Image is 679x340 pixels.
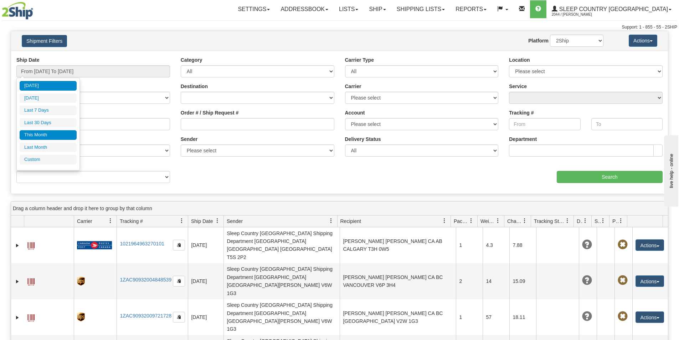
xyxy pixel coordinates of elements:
[597,215,609,227] a: Shipment Issues filter column settings
[509,227,536,263] td: 7.88
[188,227,223,263] td: [DATE]
[120,218,143,225] span: Tracking #
[14,314,21,321] a: Expand
[450,0,492,18] a: Reports
[483,263,509,299] td: 14
[579,215,591,227] a: Delivery Status filter column settings
[181,83,208,90] label: Destination
[618,275,628,285] span: Pickup Not Assigned
[509,299,536,335] td: 18.11
[509,56,530,64] label: Location
[11,202,668,215] div: grid grouping header
[275,0,334,18] a: Addressbook
[173,312,185,323] button: Copy to clipboard
[465,215,477,227] a: Packages filter column settings
[582,311,592,321] span: Unknown
[509,109,534,116] label: Tracking #
[20,118,77,128] li: Last 30 Days
[77,218,92,225] span: Carrier
[582,275,592,285] span: Unknown
[223,299,340,335] td: Sleep Country [GEOGRAPHIC_DATA] Shipping Department [GEOGRAPHIC_DATA] [GEOGRAPHIC_DATA][PERSON_NA...
[480,218,495,225] span: Weight
[173,276,185,286] button: Copy to clipboard
[552,11,605,18] span: 2044 / [PERSON_NAME]
[176,215,188,227] a: Tracking # filter column settings
[20,155,77,164] li: Custom
[22,35,67,47] button: Shipment Filters
[509,136,537,143] label: Department
[595,218,601,225] span: Shipment Issues
[454,218,469,225] span: Packages
[120,277,171,283] a: 1ZAC90932004848539
[507,218,522,225] span: Charge
[528,37,549,44] label: Platform
[456,299,483,335] td: 1
[27,311,35,323] a: Label
[615,215,627,227] a: Pickup Status filter column settings
[5,6,66,11] div: live help - online
[211,215,223,227] a: Ship Date filter column settings
[629,35,657,47] button: Actions
[340,263,456,299] td: [PERSON_NAME] [PERSON_NAME] CA BC VANCOUVER V6P 3H4
[509,118,580,130] input: From
[483,299,509,335] td: 57
[591,118,663,130] input: To
[546,0,677,18] a: Sleep Country [GEOGRAPHIC_DATA] 2044 / [PERSON_NAME]
[16,56,40,64] label: Ship Date
[618,240,628,250] span: Pickup Not Assigned
[14,242,21,249] a: Expand
[557,6,668,12] span: Sleep Country [GEOGRAPHIC_DATA]
[20,143,77,152] li: Last Month
[20,106,77,115] li: Last 7 Days
[582,240,592,250] span: Unknown
[561,215,573,227] a: Tracking Status filter column settings
[2,2,33,20] img: logo2044.jpg
[391,0,450,18] a: Shipping lists
[636,311,664,323] button: Actions
[181,109,239,116] label: Order # / Ship Request #
[27,275,35,286] a: Label
[663,133,678,206] iframe: chat widget
[20,130,77,140] li: This Month
[534,218,565,225] span: Tracking Status
[104,215,117,227] a: Carrier filter column settings
[364,0,391,18] a: Ship
[191,218,213,225] span: Ship Date
[120,241,164,247] a: 1021964963270101
[120,313,171,319] a: 1ZAC90932009721728
[438,215,451,227] a: Recipient filter column settings
[181,136,197,143] label: Sender
[340,218,361,225] span: Recipient
[77,277,84,286] img: 8 - UPS
[577,218,583,225] span: Delivery Status
[483,227,509,263] td: 4.3
[173,240,185,250] button: Copy to clipboard
[325,215,337,227] a: Sender filter column settings
[456,263,483,299] td: 2
[636,239,664,251] button: Actions
[223,263,340,299] td: Sleep Country [GEOGRAPHIC_DATA] Shipping Department [GEOGRAPHIC_DATA] [GEOGRAPHIC_DATA][PERSON_NA...
[509,83,527,90] label: Service
[345,83,361,90] label: Carrier
[188,263,223,299] td: [DATE]
[14,278,21,285] a: Expand
[227,218,243,225] span: Sender
[20,81,77,91] li: [DATE]
[612,218,618,225] span: Pickup Status
[456,227,483,263] td: 1
[181,56,202,64] label: Category
[223,227,340,263] td: Sleep Country [GEOGRAPHIC_DATA] Shipping Department [GEOGRAPHIC_DATA] [GEOGRAPHIC_DATA] [GEOGRAPH...
[188,299,223,335] td: [DATE]
[20,93,77,103] li: [DATE]
[345,56,374,64] label: Carrier Type
[345,109,365,116] label: Account
[345,136,381,143] label: Delivery Status
[618,311,628,321] span: Pickup Not Assigned
[636,275,664,287] button: Actions
[77,313,84,321] img: 8 - UPS
[340,299,456,335] td: [PERSON_NAME] [PERSON_NAME] CA BC [GEOGRAPHIC_DATA] V2W 1G3
[509,263,536,299] td: 15.09
[77,241,112,250] img: 20 - Canada Post
[340,227,456,263] td: [PERSON_NAME] [PERSON_NAME] CA AB CALGARY T3H 0W5
[557,171,663,183] input: Search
